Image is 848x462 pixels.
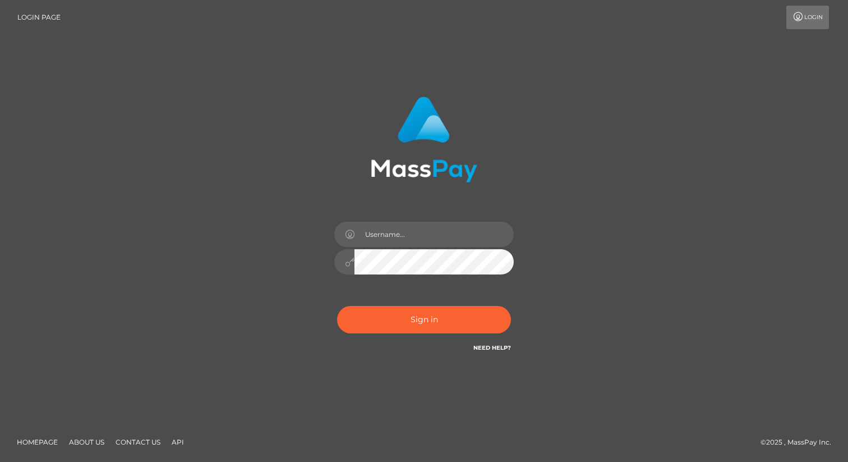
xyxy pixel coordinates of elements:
button: Sign in [337,306,511,333]
div: © 2025 , MassPay Inc. [761,436,840,449]
img: MassPay Login [371,97,477,182]
a: Contact Us [111,433,165,451]
a: Login Page [17,6,61,29]
a: Homepage [12,433,62,451]
a: API [167,433,188,451]
a: Login [786,6,829,29]
a: Need Help? [473,344,511,351]
input: Username... [354,222,514,247]
a: About Us [64,433,109,451]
